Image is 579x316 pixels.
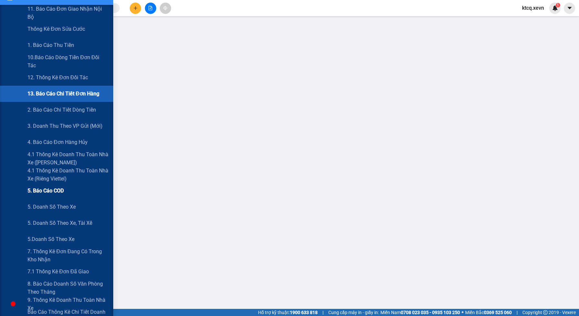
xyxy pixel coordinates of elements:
span: 4.1 Thống kê doanh thu toàn nhà xe (Riêng Viettel) [27,167,108,183]
span: | [322,309,323,316]
span: 13. Báo cáo chi tiết đơn hàng [27,90,99,98]
span: 1 [557,3,559,7]
span: 12. Thống kê đơn đối tác [27,73,88,82]
span: 5.Doanh số theo xe [27,235,74,243]
span: 9. Thống kê doanh thu toàn nhà xe [27,296,108,312]
span: 10.Báo cáo dòng tiền đơn đối tác [27,53,108,70]
span: 11. Báo cáo đơn giao nhận nội bộ [27,5,108,21]
span: Miền Bắc [465,309,512,316]
span: 5. Doanh số theo xe, tài xế [27,219,92,227]
span: | [517,309,518,316]
button: aim [160,3,171,14]
span: 1. Báo cáo thu tiền [27,41,74,49]
span: caret-down [567,5,573,11]
span: 5. Doanh số theo xe [27,203,76,211]
span: Cung cấp máy in - giấy in: [328,309,379,316]
span: 2. Báo cáo chi tiết dòng tiền [27,106,96,114]
span: 7.1 Thống kê đơn đã giao [27,267,89,276]
span: Miền Nam [380,309,460,316]
strong: 0369 525 060 [484,310,512,315]
strong: 1900 633 818 [290,310,318,315]
span: 8. Báo cáo doanh số văn phòng theo tháng [27,280,108,296]
span: ktcq.xevn [517,4,549,12]
span: file-add [148,6,153,10]
span: Hỗ trợ kỹ thuật: [258,309,318,316]
span: ⚪️ [462,311,464,314]
button: caret-down [564,3,575,14]
sup: 1 [556,3,560,7]
span: 7. Thống kê đơn đang có trong kho nhận [27,247,108,264]
img: icon-new-feature [552,5,558,11]
span: 3. Doanh Thu theo VP Gửi (mới) [27,122,103,130]
span: 4. Báo cáo đơn hàng hủy [27,138,88,146]
span: Thống kê đơn sửa cước [27,25,85,33]
span: plus [133,6,138,10]
strong: 0708 023 035 - 0935 103 250 [401,310,460,315]
button: file-add [145,3,156,14]
span: copyright [543,310,548,315]
span: 4.1 Thống kê doanh thu toàn nhà xe ([PERSON_NAME]) [27,150,108,167]
span: 5. Báo cáo COD [27,187,64,195]
span: aim [163,6,168,10]
button: plus [130,3,141,14]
